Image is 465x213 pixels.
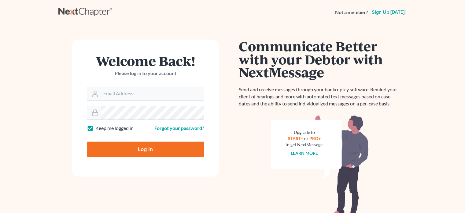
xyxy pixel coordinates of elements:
span: or [304,136,308,141]
a: Learn more [291,150,318,156]
div: to get NextMessage. [286,142,323,148]
p: Send and receive messages through your bankruptcy software. Remind your client of hearings and mo... [239,86,401,107]
input: Log In [87,142,204,157]
h1: Communicate Better with your Debtor with NextMessage [239,40,401,79]
label: Keep me logged in [95,125,134,132]
strong: Not a member? [335,9,368,16]
a: START+ [288,136,303,141]
p: Please log in to your account [87,70,204,77]
a: Forgot your password? [154,125,204,131]
input: Email Address [101,87,204,101]
a: Sign up [DATE]! [371,10,407,15]
div: Upgrade to [286,129,323,135]
a: PRO+ [309,136,321,141]
h1: Welcome Back! [87,54,204,67]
